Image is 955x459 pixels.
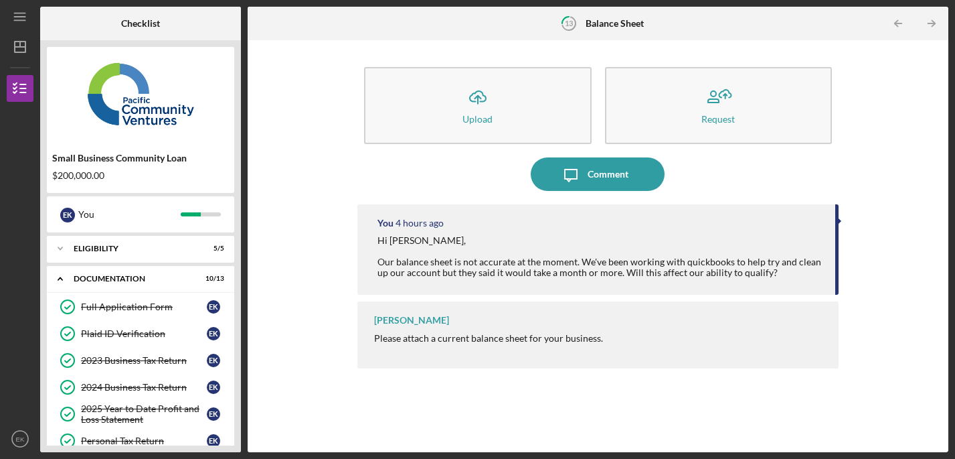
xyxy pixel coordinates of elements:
[54,428,228,454] a: Personal Tax ReturnEK
[54,374,228,401] a: 2024 Business Tax ReturnEK
[207,327,220,340] div: E K
[78,203,181,226] div: You
[207,354,220,367] div: E K
[605,67,832,144] button: Request
[462,114,493,124] div: Upload
[121,18,160,29] b: Checklist
[74,275,191,283] div: Documentation
[16,436,25,443] text: EK
[200,245,224,253] div: 5 / 5
[81,302,207,312] div: Full Application Form
[54,401,228,428] a: 2025 Year to Date Profit and Loss StatementEK
[588,157,628,191] div: Comment
[374,315,449,326] div: [PERSON_NAME]
[52,153,229,163] div: Small Business Community Loan
[374,333,603,344] div: Please attach a current balance sheet for your business.
[701,114,735,124] div: Request
[81,328,207,339] div: Plaid ID Verification
[47,54,234,134] img: Product logo
[377,218,394,228] div: You
[531,157,665,191] button: Comment
[74,245,191,253] div: Eligibility
[60,208,75,222] div: E K
[396,218,444,228] time: 2025-09-24 17:15
[207,434,220,448] div: E K
[565,19,573,27] tspan: 13
[81,355,207,366] div: 2023 Business Tax Return
[52,170,229,181] div: $200,000.00
[54,347,228,374] a: 2023 Business Tax ReturnEK
[377,235,822,278] div: Hi [PERSON_NAME], Our balance sheet is not accurate at the moment. We've been working with quickb...
[207,381,220,394] div: E K
[586,18,644,29] b: Balance Sheet
[207,407,220,421] div: E K
[81,436,207,446] div: Personal Tax Return
[200,275,224,283] div: 10 / 13
[54,293,228,320] a: Full Application FormEK
[364,67,591,144] button: Upload
[54,320,228,347] a: Plaid ID VerificationEK
[7,425,33,452] button: EK
[81,382,207,393] div: 2024 Business Tax Return
[207,300,220,314] div: E K
[81,403,207,425] div: 2025 Year to Date Profit and Loss Statement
